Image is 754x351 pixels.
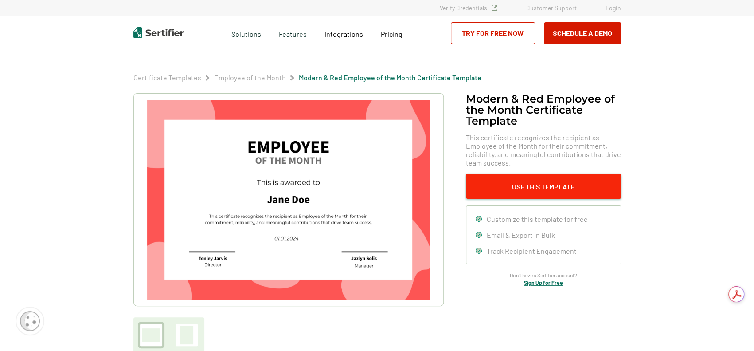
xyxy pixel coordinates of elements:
[299,73,481,82] a: Modern & Red Employee of the Month Certificate Template
[466,174,621,199] button: Use This Template
[451,22,535,44] a: Try for Free Now
[487,231,555,239] span: Email & Export in Bulk
[524,280,563,286] a: Sign Up for Free
[466,93,621,126] h1: Modern & Red Employee of the Month Certificate Template
[440,4,497,12] a: Verify Credentials
[492,5,497,11] img: Verified
[381,28,402,39] a: Pricing
[133,27,184,38] img: Sertifier | Digital Credentialing Platform
[324,28,363,39] a: Integrations
[133,73,201,82] a: Certificate Templates
[510,271,577,280] span: Don’t have a Sertifier account?
[279,28,307,39] span: Features
[231,28,261,39] span: Solutions
[324,30,363,38] span: Integrations
[381,30,402,38] span: Pricing
[526,4,577,12] a: Customer Support
[147,100,429,300] img: Modern & Red Employee of the Month Certificate Template
[606,4,621,12] a: Login
[214,73,286,82] a: Employee of the Month
[487,247,577,255] span: Track Recipient Engagement
[487,215,588,223] span: Customize this template for free
[544,22,621,44] button: Schedule a Demo
[20,311,40,331] img: Cookie Popup Icon
[133,73,481,82] div: Breadcrumb
[466,133,621,167] span: This certificate recognizes the recipient as Employee of the Month for their commitment, reliabil...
